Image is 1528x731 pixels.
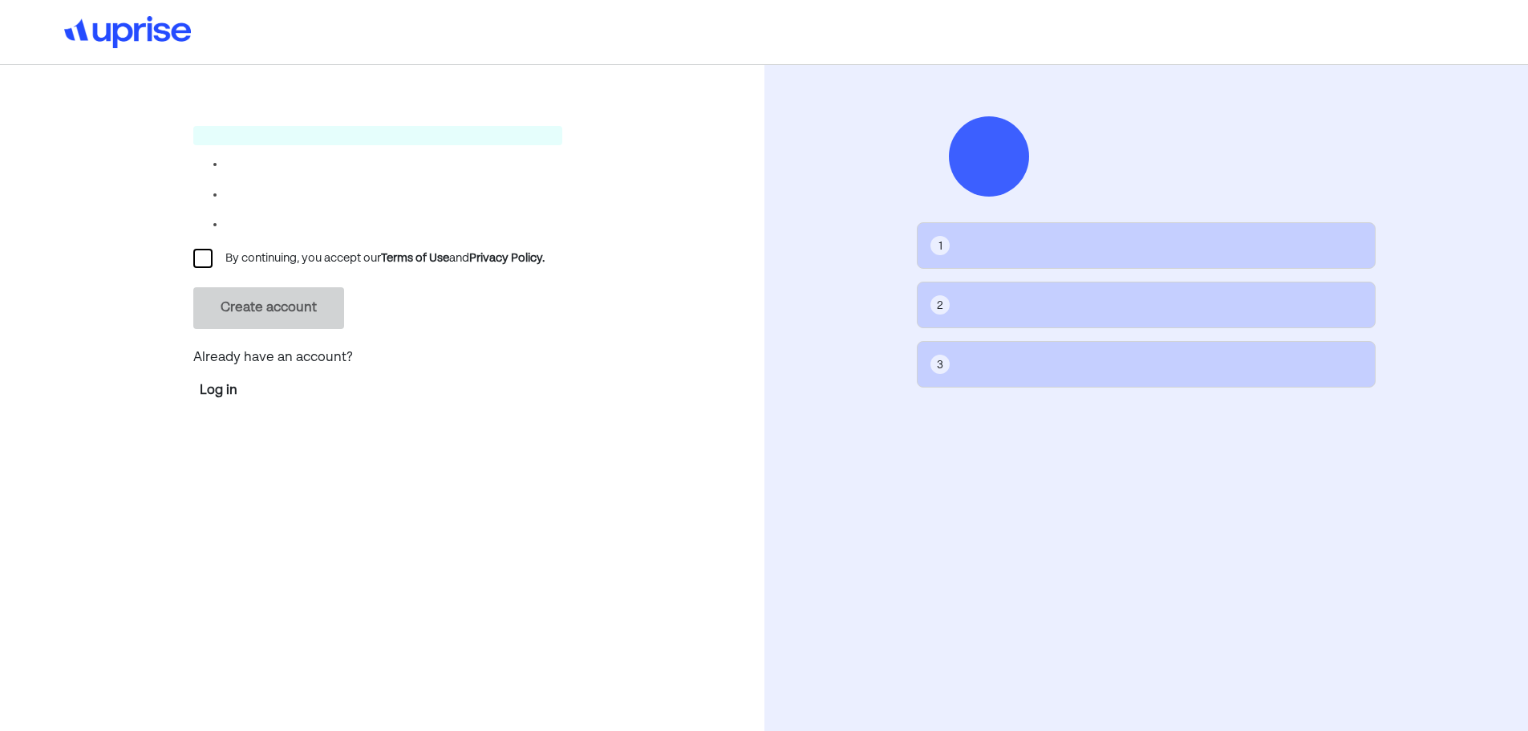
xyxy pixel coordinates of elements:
[381,249,449,268] div: Terms of Use
[938,238,942,255] div: 1
[193,287,344,329] button: Create account
[469,249,545,268] div: Privacy Policy.
[200,381,237,400] a: Log in
[193,348,545,369] p: Already have an account?
[225,249,545,268] div: By continuing, you accept our and
[937,356,943,374] div: 3
[937,297,943,315] div: 2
